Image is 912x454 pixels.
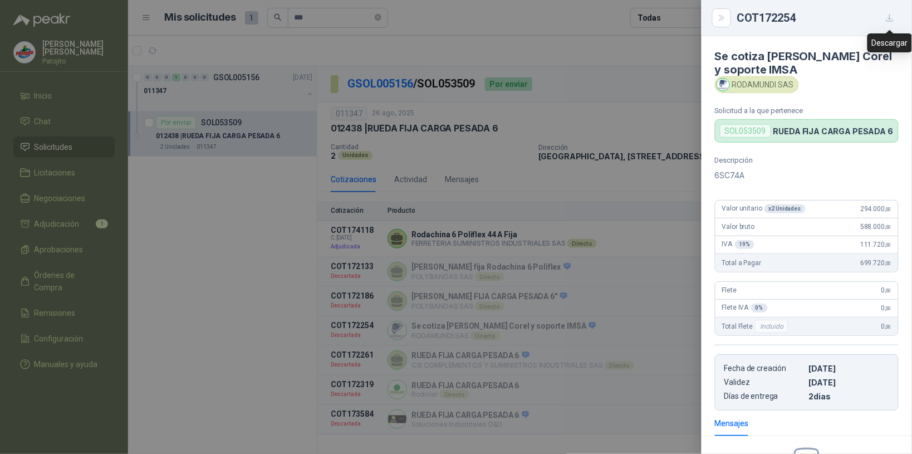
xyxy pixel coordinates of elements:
p: Descripción [715,156,899,164]
div: RODAMUNDI SAS [715,76,799,93]
p: Días de entrega [724,392,805,401]
span: Valor unitario [722,204,806,213]
button: Close [715,11,728,25]
span: 0 [881,304,891,312]
span: 588.000 [860,223,891,231]
div: Incluido [755,320,788,333]
h4: Se cotiza [PERSON_NAME] Corel y soporte IMSA [715,50,899,76]
span: 699.720 [860,259,891,267]
p: Fecha de creación [724,364,805,373]
span: ,00 [885,324,891,330]
div: SOL053509 [720,124,771,138]
p: Solicitud a la que pertenece [715,106,899,115]
span: ,00 [885,242,891,248]
span: 0 [881,323,891,330]
span: ,00 [885,287,891,294]
p: 2 dias [809,392,889,401]
div: x 2 Unidades [764,204,806,213]
span: Total Flete [722,320,791,333]
p: [DATE] [809,364,889,373]
span: Total a Pagar [722,259,761,267]
img: Company Logo [717,79,729,91]
span: 294.000 [860,205,891,213]
span: ,00 [885,260,891,266]
div: Mensajes [715,417,749,429]
span: 111.720 [860,241,891,248]
span: Flete IVA [722,304,768,313]
div: 0 % [751,304,768,313]
span: ,00 [885,206,891,212]
p: 6SC74A [715,169,899,182]
span: 0 [881,286,891,294]
p: Validez [724,378,805,387]
span: Valor bruto [722,223,754,231]
span: Flete [722,286,737,294]
span: ,00 [885,224,891,230]
p: RUEDA FIJA CARGA PESADA 6 [773,126,894,136]
p: [DATE] [809,378,889,387]
span: ,00 [885,305,891,311]
div: 19 % [735,240,755,249]
span: IVA [722,240,754,249]
div: COT172254 [737,9,899,27]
